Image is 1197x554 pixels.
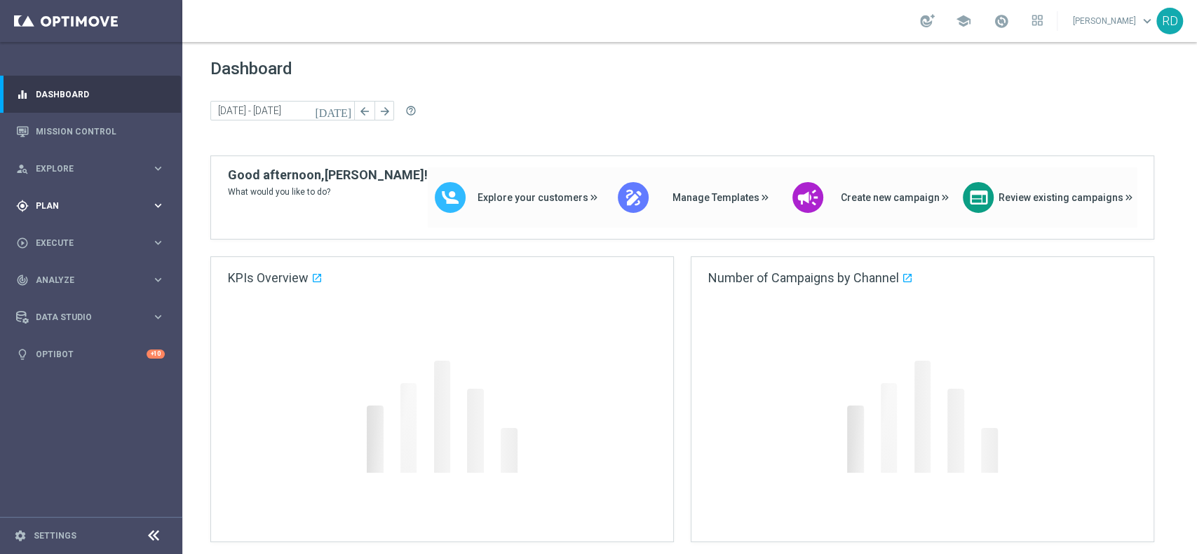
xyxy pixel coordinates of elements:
[151,236,165,249] i: keyboard_arrow_right
[151,162,165,175] i: keyboard_arrow_right
[16,88,29,101] i: equalizer
[1071,11,1156,32] a: [PERSON_NAME]keyboard_arrow_down
[36,165,151,173] span: Explore
[16,274,151,286] div: Analyze
[36,335,147,373] a: Optibot
[34,532,76,540] a: Settings
[36,202,151,210] span: Plan
[956,13,971,29] span: school
[16,237,29,249] i: play_circle_outline
[16,335,165,373] div: Optibot
[151,273,165,286] i: keyboard_arrow_right
[16,162,29,175] i: person_search
[15,349,165,360] button: lightbulb Optibot +10
[151,310,165,324] i: keyboard_arrow_right
[36,113,165,150] a: Mission Control
[1139,13,1155,29] span: keyboard_arrow_down
[16,200,29,212] i: gps_fixed
[16,113,165,150] div: Mission Control
[15,89,165,100] button: equalizer Dashboard
[151,199,165,212] i: keyboard_arrow_right
[16,76,165,113] div: Dashboard
[16,200,151,212] div: Plan
[36,239,151,247] span: Execute
[16,311,151,324] div: Data Studio
[36,313,151,321] span: Data Studio
[15,200,165,212] button: gps_fixed Plan keyboard_arrow_right
[16,274,29,286] i: track_changes
[36,76,165,113] a: Dashboard
[15,237,165,249] button: play_circle_outline Execute keyboard_arrow_right
[15,312,165,323] button: Data Studio keyboard_arrow_right
[16,237,151,249] div: Execute
[14,529,27,542] i: settings
[16,162,151,175] div: Explore
[15,126,165,137] button: Mission Control
[1156,8,1183,34] div: RD
[147,349,165,359] div: +10
[15,163,165,174] button: person_search Explore keyboard_arrow_right
[36,276,151,284] span: Analyze
[15,275,165,286] button: track_changes Analyze keyboard_arrow_right
[16,348,29,361] i: lightbulb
